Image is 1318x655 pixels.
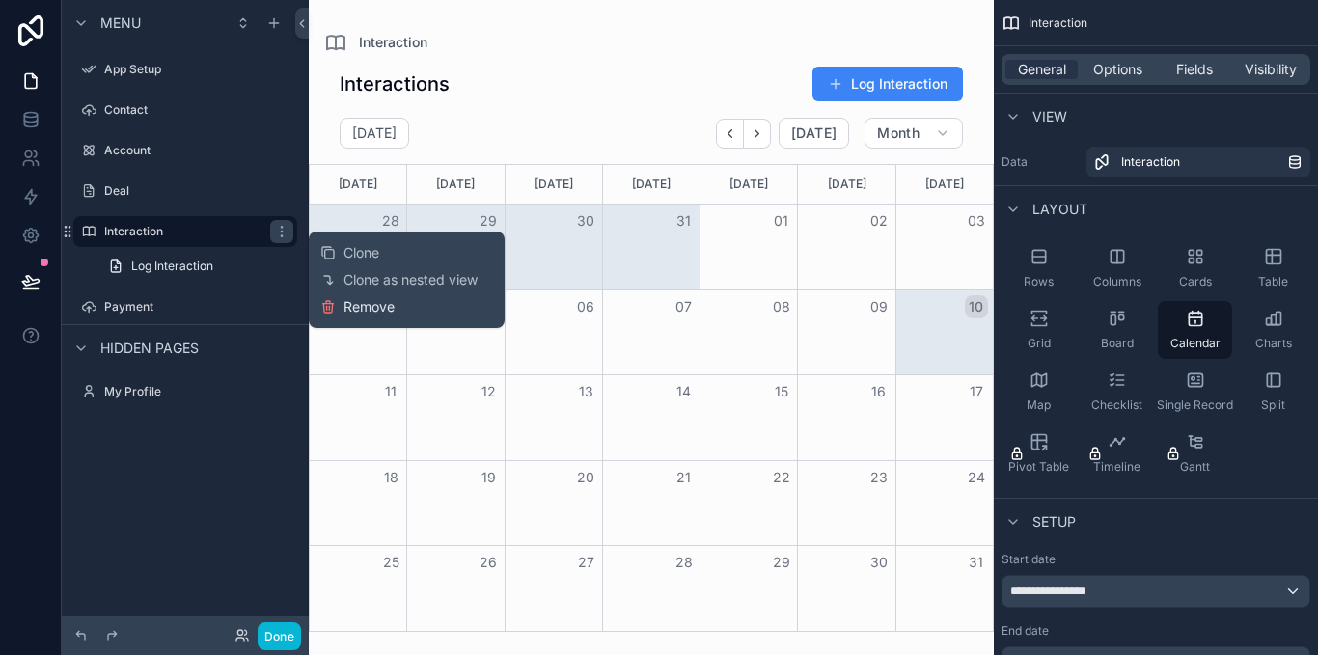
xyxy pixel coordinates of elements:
[131,259,213,274] span: Log Interaction
[1028,336,1051,351] span: Grid
[1176,60,1213,79] span: Fields
[574,380,597,403] button: 13
[343,297,395,316] span: Remove
[73,95,297,125] a: Contact
[770,209,793,232] button: 01
[965,295,988,318] button: 10
[104,62,293,77] label: App Setup
[104,183,293,199] label: Deal
[1027,397,1051,413] span: Map
[673,380,696,403] button: 14
[1093,459,1140,475] span: Timeline
[1255,336,1292,351] span: Charts
[1032,200,1087,219] span: Layout
[1018,60,1066,79] span: General
[867,551,891,574] button: 30
[1032,107,1067,126] span: View
[867,380,891,403] button: 16
[104,102,293,118] label: Contact
[73,176,297,206] a: Deal
[1086,147,1310,177] a: Interaction
[673,551,696,574] button: 28
[1157,397,1233,413] span: Single Record
[1258,274,1288,289] span: Table
[1158,239,1232,297] button: Cards
[477,380,500,403] button: 12
[965,551,988,574] button: 31
[1002,301,1076,359] button: Grid
[320,297,395,316] button: Remove
[343,243,379,262] span: Clone
[1002,239,1076,297] button: Rows
[320,243,395,262] button: Clone
[1121,154,1180,170] span: Interaction
[73,54,297,85] a: App Setup
[104,143,293,158] label: Account
[673,209,696,232] button: 31
[1179,274,1212,289] span: Cards
[1101,336,1134,351] span: Board
[574,551,597,574] button: 27
[477,551,500,574] button: 26
[867,295,891,318] button: 09
[673,466,696,489] button: 21
[574,466,597,489] button: 20
[1158,363,1232,421] button: Single Record
[379,209,402,232] button: 28
[965,209,988,232] button: 03
[1002,424,1076,482] button: Pivot Table
[1002,154,1079,170] label: Data
[73,376,297,407] a: My Profile
[867,466,891,489] button: 23
[1180,459,1210,475] span: Gantt
[1236,301,1310,359] button: Charts
[104,224,259,239] label: Interaction
[1245,60,1297,79] span: Visibility
[1002,363,1076,421] button: Map
[770,295,793,318] button: 08
[1080,239,1154,297] button: Columns
[1002,623,1049,639] label: End date
[965,380,988,403] button: 17
[73,216,297,247] a: Interaction
[673,295,696,318] button: 07
[1080,363,1154,421] button: Checklist
[1236,239,1310,297] button: Table
[1024,274,1054,289] span: Rows
[73,135,297,166] a: Account
[477,466,500,489] button: 19
[1080,301,1154,359] button: Board
[104,299,293,314] label: Payment
[770,551,793,574] button: 29
[96,251,297,282] a: Log Interaction
[965,466,988,489] button: 24
[100,14,141,33] span: Menu
[1170,336,1221,351] span: Calendar
[1029,15,1087,31] span: Interaction
[309,164,994,632] div: Month View
[379,380,402,403] button: 11
[770,466,793,489] button: 22
[1236,363,1310,421] button: Split
[258,622,301,650] button: Done
[1093,274,1141,289] span: Columns
[1080,424,1154,482] button: Timeline
[1002,552,1056,567] label: Start date
[320,270,493,289] button: Clone as nested view
[379,551,402,574] button: 25
[574,295,597,318] button: 06
[100,339,199,358] span: Hidden pages
[1091,397,1142,413] span: Checklist
[1261,397,1285,413] span: Split
[1158,301,1232,359] button: Calendar
[1158,424,1232,482] button: Gantt
[1008,459,1069,475] span: Pivot Table
[1093,60,1142,79] span: Options
[574,209,597,232] button: 30
[343,270,478,289] span: Clone as nested view
[770,380,793,403] button: 15
[1032,512,1076,532] span: Setup
[477,209,500,232] button: 29
[379,466,402,489] button: 18
[104,384,293,399] label: My Profile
